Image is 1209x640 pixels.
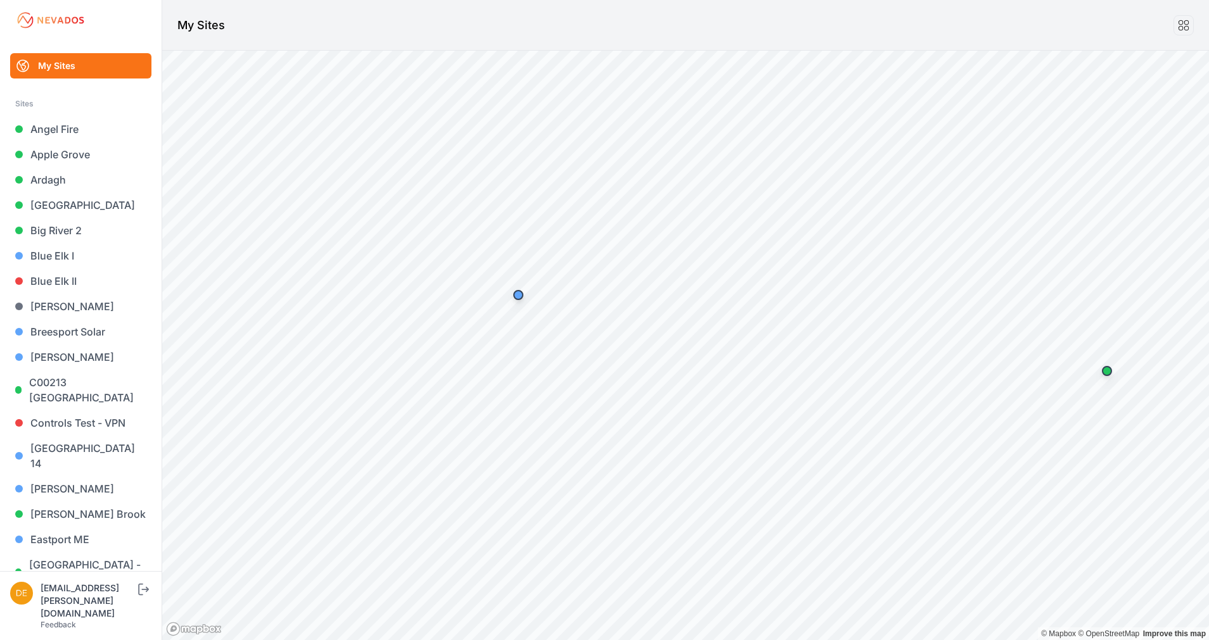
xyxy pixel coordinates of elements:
a: [PERSON_NAME] [10,344,151,370]
canvas: Map [162,51,1209,640]
a: [PERSON_NAME] [10,294,151,319]
a: [GEOGRAPHIC_DATA] [10,192,151,218]
a: Blue Elk II [10,268,151,294]
a: [GEOGRAPHIC_DATA] - North [10,552,151,593]
img: Nevados [15,10,86,30]
a: OpenStreetMap [1078,629,1139,638]
a: Feedback [41,620,76,629]
a: Mapbox [1041,629,1076,638]
a: Angel Fire [10,116,151,142]
img: devin.martin@nevados.solar [10,582,33,605]
a: [PERSON_NAME] [10,476,151,501]
a: Eastport ME [10,527,151,552]
div: Map marker [1094,358,1120,384]
a: Blue Elk I [10,243,151,268]
a: Ardagh [10,167,151,192]
a: My Sites [10,53,151,78]
div: Sites [15,96,146,111]
a: [GEOGRAPHIC_DATA] 14 [10,436,151,476]
a: [PERSON_NAME] Brook [10,501,151,527]
a: Breesport Solar [10,319,151,344]
a: Controls Test - VPN [10,410,151,436]
a: Big River 2 [10,218,151,243]
div: [EMAIL_ADDRESS][PERSON_NAME][DOMAIN_NAME] [41,582,136,620]
a: Mapbox logo [166,622,222,636]
a: C00213 [GEOGRAPHIC_DATA] [10,370,151,410]
h1: My Sites [177,16,225,34]
a: Apple Grove [10,142,151,167]
div: Map marker [506,282,531,308]
a: Map feedback [1143,629,1206,638]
